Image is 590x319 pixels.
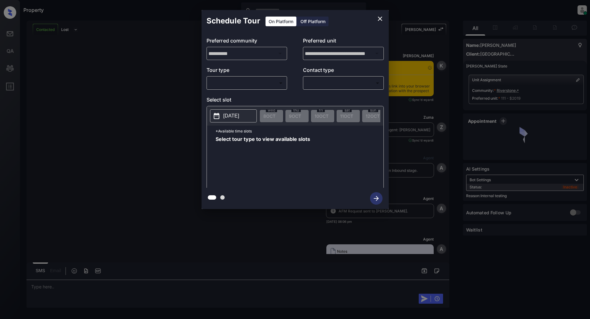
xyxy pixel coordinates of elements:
div: Off Platform [297,17,329,26]
p: Tour type [207,66,287,76]
p: Preferred unit [303,37,384,47]
p: Select slot [207,96,384,106]
button: close [374,12,386,25]
p: [DATE] [223,112,239,120]
div: On Platform [266,17,296,26]
span: Select tour type to view available slots [216,137,310,187]
button: [DATE] [210,109,257,122]
p: Preferred community [207,37,287,47]
h2: Schedule Tour [202,10,265,32]
p: *Available time slots [216,126,383,137]
p: Contact type [303,66,384,76]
